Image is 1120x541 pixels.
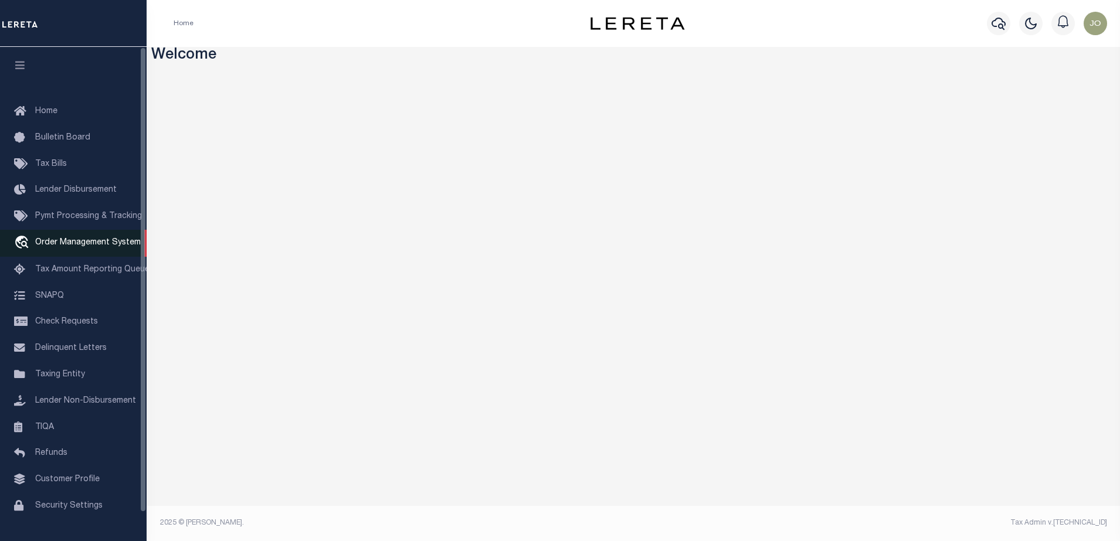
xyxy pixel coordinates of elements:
[14,236,33,251] i: travel_explore
[1084,12,1107,35] img: svg+xml;base64,PHN2ZyB4bWxucz0iaHR0cDovL3d3dy53My5vcmcvMjAwMC9zdmciIHBvaW50ZXItZXZlbnRzPSJub25lIi...
[35,502,103,510] span: Security Settings
[35,212,142,220] span: Pymt Processing & Tracking
[35,370,85,379] span: Taxing Entity
[35,475,100,484] span: Customer Profile
[174,18,194,29] li: Home
[35,344,107,352] span: Delinquent Letters
[35,397,136,405] span: Lender Non-Disbursement
[642,518,1107,528] div: Tax Admin v.[TECHNICAL_ID]
[35,318,98,326] span: Check Requests
[35,160,67,168] span: Tax Bills
[35,239,141,247] span: Order Management System
[151,518,634,528] div: 2025 © [PERSON_NAME].
[35,134,90,142] span: Bulletin Board
[35,186,117,194] span: Lender Disbursement
[35,266,150,274] span: Tax Amount Reporting Queue
[35,423,54,431] span: TIQA
[35,291,64,300] span: SNAPQ
[35,107,57,115] span: Home
[590,17,684,30] img: logo-dark.svg
[151,47,1116,65] h3: Welcome
[35,449,67,457] span: Refunds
